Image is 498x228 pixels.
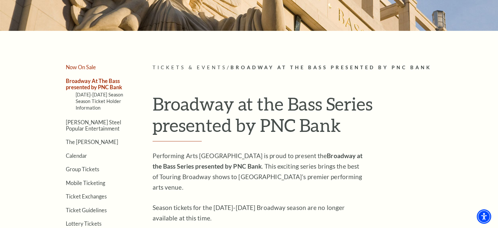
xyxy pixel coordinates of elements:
[66,139,118,145] a: The [PERSON_NAME]
[153,202,365,223] p: Season tickets for the [DATE]-[DATE] Broadway season are no longer available at this time.
[153,65,227,70] span: Tickets & Events
[66,207,107,213] a: Ticket Guidelines
[153,152,363,170] strong: Broadway at the Bass Series presented by PNC Bank
[66,193,107,199] a: Ticket Exchanges
[66,180,105,186] a: Mobile Ticketing
[153,93,452,141] h1: Broadway at the Bass Series presented by PNC Bank
[76,92,123,97] a: [DATE]-[DATE] Season
[66,166,99,172] a: Group Tickets
[66,64,96,70] a: Now On Sale
[66,153,87,159] a: Calendar
[76,98,121,111] a: Season Ticket Holder Information
[230,65,431,70] span: Broadway At The Bass presented by PNC Bank
[66,78,122,90] a: Broadway At The Bass presented by PNC Bank
[477,209,491,224] div: Accessibility Menu
[153,151,365,193] p: Performing Arts [GEOGRAPHIC_DATA] is proud to present the . This exciting series brings the best ...
[66,119,121,132] a: [PERSON_NAME] Steel Popular Entertainment
[66,220,101,227] a: Lottery Tickets
[153,64,452,72] p: /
